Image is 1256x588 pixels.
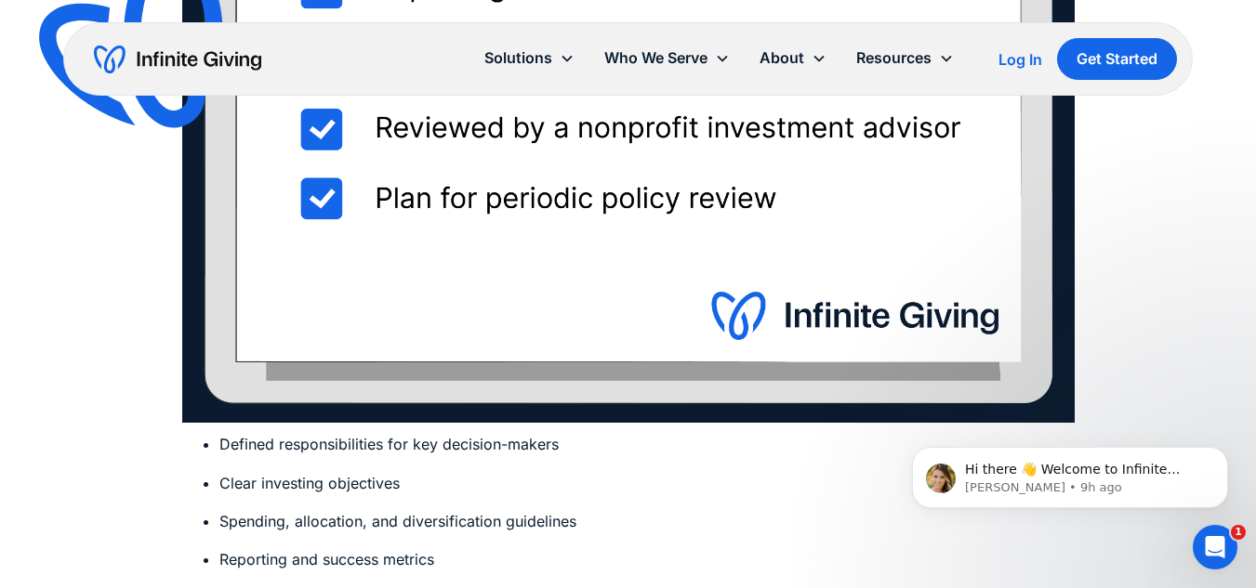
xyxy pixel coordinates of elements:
li: Defined responsibilities for key decision-makers [219,432,1075,457]
span: 1 [1231,525,1246,540]
a: Get Started [1057,38,1177,80]
div: Log In [998,52,1042,67]
div: Who We Serve [604,46,707,71]
iframe: Intercom notifications message [884,408,1256,538]
a: Log In [998,48,1042,71]
li: Reporting and success metrics [219,547,1075,572]
div: Resources [841,38,969,78]
li: Spending, allocation, and diversification guidelines [219,509,1075,534]
div: Who We Serve [589,38,745,78]
a: home [94,45,261,74]
div: Solutions [469,38,589,78]
div: Solutions [484,46,552,71]
div: About [760,46,804,71]
div: Resources [856,46,932,71]
iframe: Intercom live chat [1193,525,1237,569]
div: About [745,38,841,78]
li: Clear investing objectives [219,471,1075,496]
